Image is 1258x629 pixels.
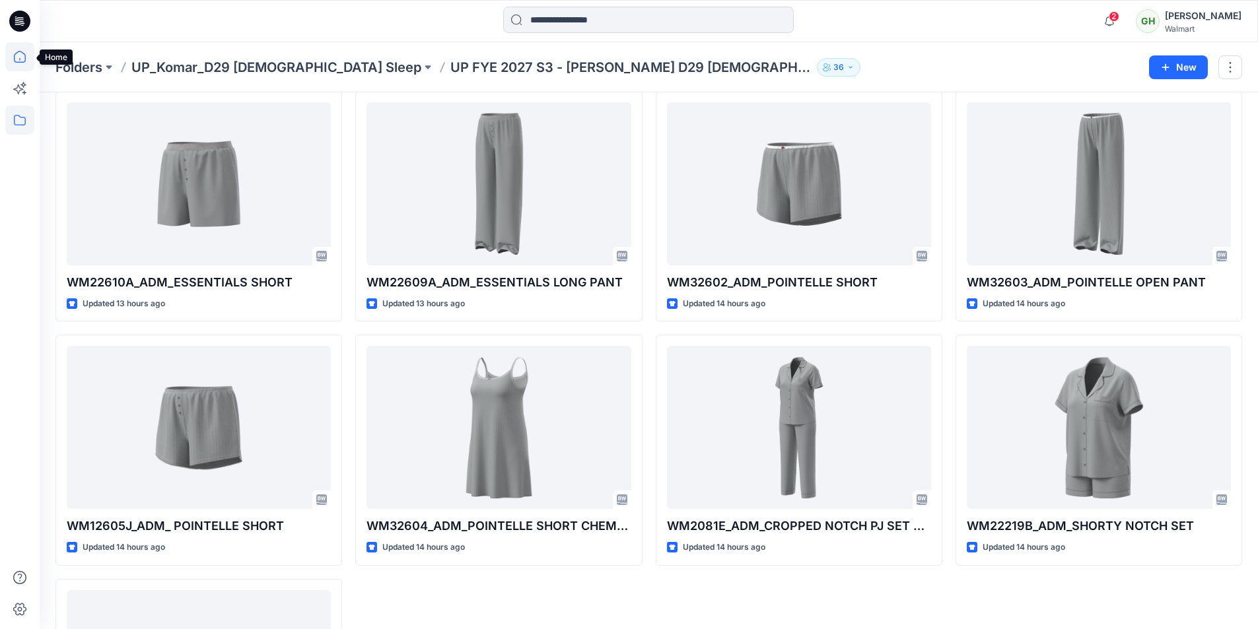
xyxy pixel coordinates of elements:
span: 2 [1109,11,1119,22]
div: [PERSON_NAME] [1165,8,1241,24]
div: GH [1136,9,1160,33]
p: WM12605J_ADM_ POINTELLE SHORT [67,517,331,535]
a: WM32604_ADM_POINTELLE SHORT CHEMISE [367,346,631,509]
a: WM22219B_ADM_SHORTY NOTCH SET [967,346,1231,509]
button: New [1149,55,1208,79]
p: Updated 14 hours ago [683,297,765,311]
p: Updated 13 hours ago [83,297,165,311]
a: WM12605J_ADM_ POINTELLE SHORT [67,346,331,509]
a: WM22610A_ADM_ESSENTIALS SHORT [67,102,331,265]
p: WM2081E_ADM_CROPPED NOTCH PJ SET WITH STRAIGHT HEM TOP [667,517,931,535]
a: Folders [55,58,102,77]
p: WM22219B_ADM_SHORTY NOTCH SET [967,517,1231,535]
p: 36 [833,60,844,75]
p: UP FYE 2027 S3 - [PERSON_NAME] D29 [DEMOGRAPHIC_DATA] Sleepwear [450,58,812,77]
a: WM2081E_ADM_CROPPED NOTCH PJ SET WITH STRAIGHT HEM TOP [667,346,931,509]
div: Walmart [1165,24,1241,34]
p: WM32604_ADM_POINTELLE SHORT CHEMISE [367,517,631,535]
a: WM32602_ADM_POINTELLE SHORT [667,102,931,265]
p: Updated 14 hours ago [683,541,765,554]
p: WM22610A_ADM_ESSENTIALS SHORT [67,273,331,292]
p: WM32603_ADM_POINTELLE OPEN PANT [967,273,1231,292]
p: WM32602_ADM_POINTELLE SHORT [667,273,931,292]
a: WM22609A_ADM_ESSENTIALS LONG PANT [367,102,631,265]
a: UP_Komar_D29 [DEMOGRAPHIC_DATA] Sleep [131,58,421,77]
p: Updated 13 hours ago [382,297,465,311]
p: Updated 14 hours ago [382,541,465,554]
button: 36 [817,58,860,77]
p: Updated 14 hours ago [983,297,1065,311]
p: Updated 14 hours ago [983,541,1065,554]
a: WM32603_ADM_POINTELLE OPEN PANT [967,102,1231,265]
p: WM22609A_ADM_ESSENTIALS LONG PANT [367,273,631,292]
p: Updated 14 hours ago [83,541,165,554]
